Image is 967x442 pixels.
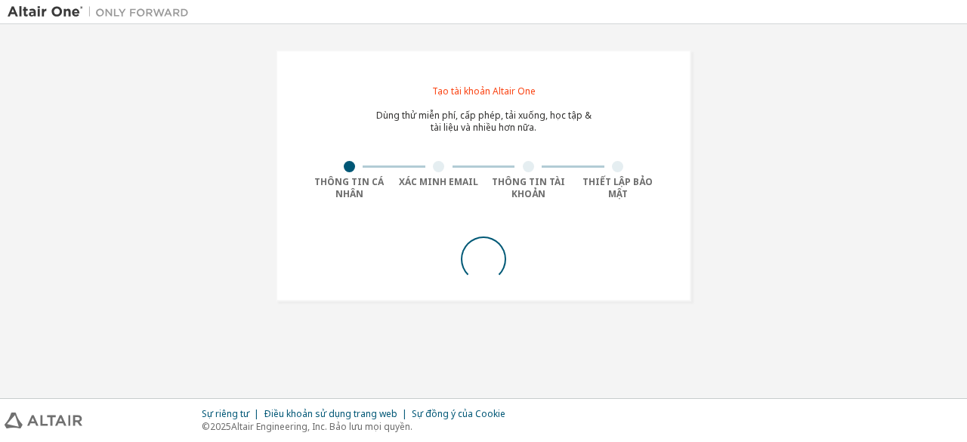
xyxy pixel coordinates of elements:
[314,175,384,200] font: Thông tin cá nhân
[432,85,536,97] font: Tạo tài khoản Altair One
[202,407,249,420] font: Sự riêng tư
[399,175,478,188] font: Xác minh Email
[431,121,536,134] font: tài liệu và nhiều hơn nữa.
[231,420,412,433] font: Altair Engineering, Inc. Bảo lưu mọi quyền.
[202,420,210,433] font: ©
[412,407,505,420] font: Sự đồng ý của Cookie
[376,109,592,122] font: Dùng thử miễn phí, cấp phép, tải xuống, học tập &
[492,175,565,200] font: Thông tin tài khoản
[5,413,82,428] img: altair_logo.svg
[582,175,653,200] font: Thiết lập bảo mật
[264,407,397,420] font: Điều khoản sử dụng trang web
[8,5,196,20] img: Altair One
[210,420,231,433] font: 2025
